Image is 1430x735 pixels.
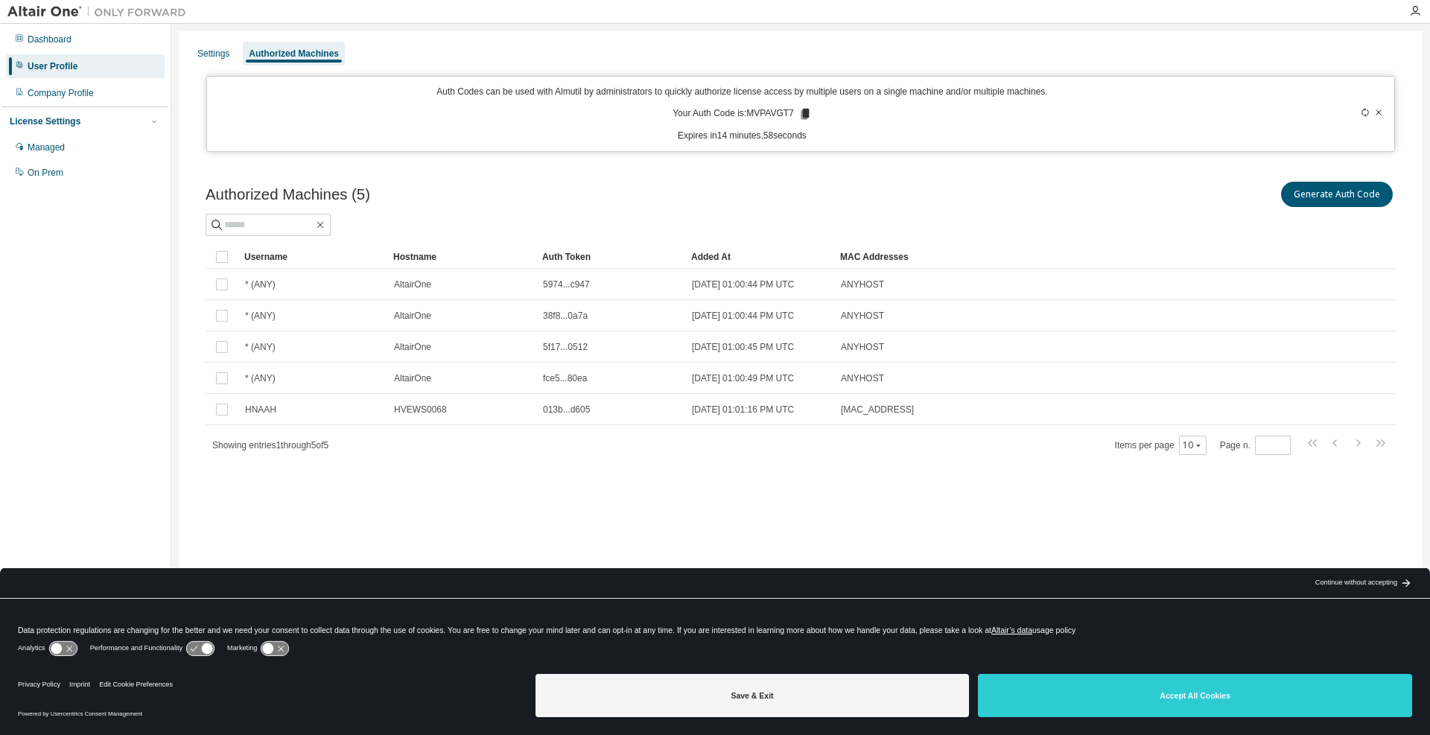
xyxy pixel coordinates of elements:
[216,86,1269,98] p: Auth Codes can be used with Almutil by administrators to quickly authorize license access by mult...
[394,310,431,322] span: AltairOne
[245,404,276,416] span: HNAAH
[393,245,530,269] div: Hostname
[249,48,339,60] div: Authorized Machines
[543,279,590,290] span: 5974...c947
[245,310,276,322] span: * (ANY)
[212,440,328,451] span: Showing entries 1 through 5 of 5
[1183,439,1203,451] button: 10
[10,115,80,127] div: License Settings
[692,404,794,416] span: [DATE] 01:01:16 PM UTC
[394,404,447,416] span: HVEWS0068
[245,279,276,290] span: * (ANY)
[841,404,914,416] span: [MAC_ADDRESS]
[692,372,794,384] span: [DATE] 01:00:49 PM UTC
[28,141,65,153] div: Managed
[197,48,229,60] div: Settings
[394,372,431,384] span: AltairOne
[840,245,1239,269] div: MAC Addresses
[216,130,1269,142] p: Expires in 14 minutes, 58 seconds
[394,279,431,290] span: AltairOne
[841,279,884,290] span: ANYHOST
[1220,436,1291,455] span: Page n.
[691,245,828,269] div: Added At
[841,341,884,353] span: ANYHOST
[543,404,590,416] span: 013b...d605
[543,341,588,353] span: 5f17...0512
[692,310,794,322] span: [DATE] 01:00:44 PM UTC
[1115,436,1207,455] span: Items per page
[543,372,587,384] span: fce5...80ea
[28,87,94,99] div: Company Profile
[394,341,431,353] span: AltairOne
[7,4,194,19] img: Altair One
[28,34,71,45] div: Dashboard
[542,245,679,269] div: Auth Token
[28,60,77,72] div: User Profile
[692,341,794,353] span: [DATE] 01:00:45 PM UTC
[245,341,276,353] span: * (ANY)
[543,310,588,322] span: 38f8...0a7a
[692,279,794,290] span: [DATE] 01:00:44 PM UTC
[206,186,370,203] span: Authorized Machines (5)
[673,107,812,121] p: Your Auth Code is: MVPAVGT7
[841,372,884,384] span: ANYHOST
[28,167,63,179] div: On Prem
[1281,182,1393,207] button: Generate Auth Code
[841,310,884,322] span: ANYHOST
[244,245,381,269] div: Username
[245,372,276,384] span: * (ANY)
